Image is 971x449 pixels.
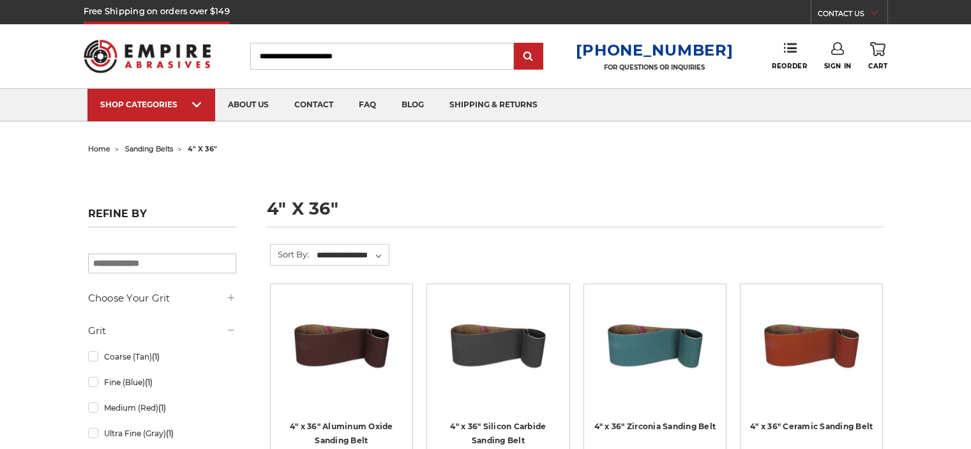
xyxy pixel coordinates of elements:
div: SHOP CATEGORIES [100,100,202,109]
input: Submit [516,44,541,70]
a: 4" x 36" Ceramic Sanding Belt [750,422,873,431]
img: 4" x 36" Zirconia Sanding Belt [604,293,706,395]
a: Cart [868,42,887,70]
a: 4" x 36" Ceramic Sanding Belt [749,293,873,417]
a: 4" x 36" Aluminum Oxide Sanding Belt [280,293,403,417]
span: (1) [166,429,174,438]
a: CONTACT US [818,6,887,24]
span: (1) [145,377,153,387]
span: Sign In [824,62,852,70]
img: 4" x 36" Ceramic Sanding Belt [760,293,862,395]
select: Sort By: [315,246,389,265]
span: Reorder [772,62,807,70]
a: 4" x 36" Aluminum Oxide Sanding Belt [290,422,393,446]
a: faq [346,89,389,121]
h5: Choose Your Grit [88,291,236,306]
h1: 4" x 36" [267,200,884,227]
a: blog [389,89,437,121]
a: 4" x 36" Silicon Carbide File Belt [436,293,560,417]
a: about us [215,89,282,121]
a: sanding belts [125,144,173,153]
a: shipping & returns [437,89,550,121]
a: 4" x 36" Silicon Carbide Sanding Belt [450,422,546,446]
a: 4" x 36" Zirconia Sanding Belt [593,293,717,417]
img: 4" x 36" Silicon Carbide File Belt [447,293,549,395]
label: Sort By: [271,245,309,264]
span: (1) [158,403,166,413]
a: contact [282,89,346,121]
a: home [88,144,110,153]
a: [PHONE_NUMBER] [576,41,733,59]
a: 4" x 36" Zirconia Sanding Belt [594,422,716,431]
span: (1) [152,352,160,361]
a: Ultra Fine (Gray)(1) [88,422,236,445]
a: Coarse (Tan)(1) [88,346,236,368]
h5: Refine by [88,208,236,227]
p: FOR QUESTIONS OR INQUIRIES [576,63,733,72]
span: Cart [868,62,887,70]
img: 4" x 36" Aluminum Oxide Sanding Belt [290,293,393,395]
h5: Grit [88,323,236,339]
a: Medium (Red)(1) [88,397,236,419]
span: 4" x 36" [188,144,217,153]
a: Reorder [772,42,807,70]
img: Empire Abrasives [84,31,211,81]
a: Fine (Blue)(1) [88,371,236,393]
